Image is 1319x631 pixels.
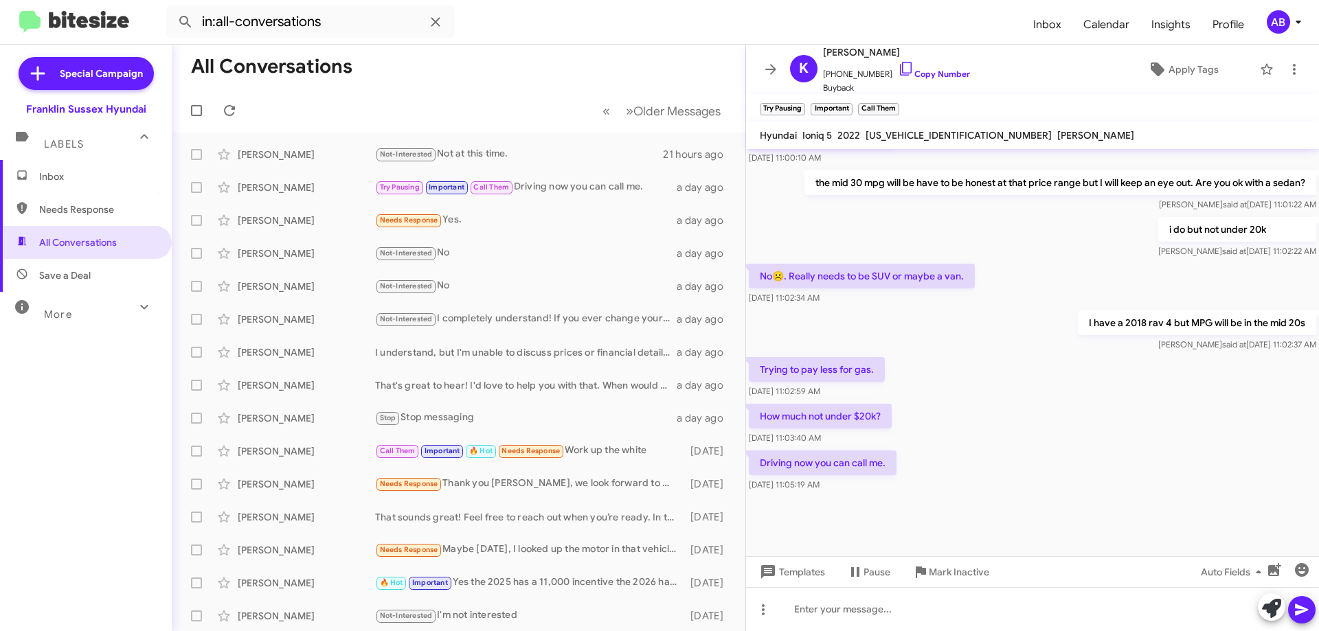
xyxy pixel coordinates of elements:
div: [PERSON_NAME] [238,345,375,359]
div: 21 hours ago [663,148,734,161]
button: Apply Tags [1112,57,1253,82]
span: Not-Interested [380,150,433,159]
span: [PERSON_NAME] [DATE] 11:02:37 AM [1158,339,1316,349]
button: Next [618,97,729,125]
span: [PERSON_NAME] [DATE] 11:01:22 AM [1159,199,1316,209]
span: Labels [44,138,84,150]
span: Call Them [473,183,509,192]
p: How much not under $20k? [749,404,892,428]
div: [DATE] [684,543,734,557]
span: Needs Response [380,216,438,225]
span: [PERSON_NAME] [823,44,970,60]
div: [PERSON_NAME] [238,477,375,491]
div: [DATE] [684,576,734,590]
div: [DATE] [684,609,734,623]
span: Needs Response [39,203,156,216]
div: [PERSON_NAME] [238,378,375,392]
div: [PERSON_NAME] [238,543,375,557]
div: a day ago [677,279,734,293]
span: [PERSON_NAME] [DATE] 11:02:22 AM [1158,246,1316,256]
nav: Page navigation example [595,97,729,125]
span: Special Campaign [60,67,143,80]
span: Hyundai [760,129,797,141]
span: Call Them [380,446,416,455]
a: Copy Number [898,69,970,79]
span: [DATE] 11:00:10 AM [749,152,821,163]
a: Inbox [1022,5,1072,45]
div: I'm not interested [375,608,684,623]
span: said at [1222,246,1246,256]
span: Not-Interested [380,314,433,323]
div: [DATE] [684,444,734,458]
div: That's great to hear! I'd love to help you with that. When would you be available to visit our de... [375,378,677,392]
span: Important [429,183,464,192]
span: Try Pausing [380,183,420,192]
div: Driving now you can call me. [375,179,677,195]
div: That sounds great! Feel free to reach out when you’re ready. In the meantime, if you have any que... [375,510,684,524]
div: a day ago [677,181,734,194]
span: Not-Interested [380,249,433,257]
div: No [375,245,677,261]
a: Insights [1140,5,1202,45]
span: Ioniq 5 [802,129,832,141]
span: Templates [757,560,825,584]
button: Previous [594,97,618,125]
span: [DATE] 11:02:34 AM [749,292,820,303]
span: Apply Tags [1169,57,1219,82]
span: K [799,58,809,80]
span: 🔥 Hot [469,446,493,455]
div: [PERSON_NAME] [238,279,375,293]
span: 2022 [837,129,860,141]
h1: All Conversations [191,56,352,78]
button: AB [1255,10,1304,34]
span: Important [412,578,448,587]
div: a day ago [677,411,734,425]
a: Special Campaign [19,57,154,90]
div: I understand, but I'm unable to discuss prices or financial details. However, we can assess your ... [375,345,677,359]
span: [PHONE_NUMBER] [823,60,970,81]
div: a day ago [677,378,734,392]
small: Try Pausing [760,103,805,115]
span: Buyback [823,81,970,95]
div: Work up the white [375,443,684,459]
div: [PERSON_NAME] [238,181,375,194]
span: Auto Fields [1201,560,1267,584]
span: said at [1222,339,1246,349]
input: Search [166,5,455,38]
span: Stop [380,413,396,422]
span: Profile [1202,5,1255,45]
div: Franklin Sussex Hyundai [26,102,146,116]
div: Thank you [PERSON_NAME], we look forward to meeting you [375,476,684,492]
span: Important [425,446,460,455]
div: [PERSON_NAME] [238,246,375,260]
span: Needs Response [380,479,438,488]
span: Needs Response [501,446,560,455]
button: Pause [836,560,901,584]
span: 🔥 Hot [380,578,403,587]
p: i do but not under 20k [1158,217,1316,242]
p: Trying to pay less for gas. [749,357,885,382]
p: No☹️. Really needs to be SUV or maybe a van. [749,264,975,288]
div: [PERSON_NAME] [238,444,375,458]
p: the mid 30 mpg will be have to be honest at that price range but I will keep an eye out. Are you ... [804,170,1316,195]
a: Calendar [1072,5,1140,45]
span: Not-Interested [380,611,433,620]
div: I completely understand! If you ever change your mind about selling your Elantra or have question... [375,311,677,327]
div: Yes. [375,212,677,228]
div: a day ago [677,345,734,359]
div: a day ago [677,214,734,227]
button: Templates [746,560,836,584]
div: [PERSON_NAME] [238,312,375,326]
div: [PERSON_NAME] [238,148,375,161]
p: I have a 2018 rav 4 but MPG will be in the mid 20s [1078,310,1316,335]
div: AB [1267,10,1290,34]
div: [PERSON_NAME] [238,609,375,623]
div: Maybe [DATE], I looked up the motor in that vehicle im concerned about the oil consumption problem [375,542,684,558]
div: [PERSON_NAME] [238,411,375,425]
span: « [602,102,610,119]
span: Older Messages [633,104,721,119]
span: [DATE] 11:03:40 AM [749,433,821,443]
